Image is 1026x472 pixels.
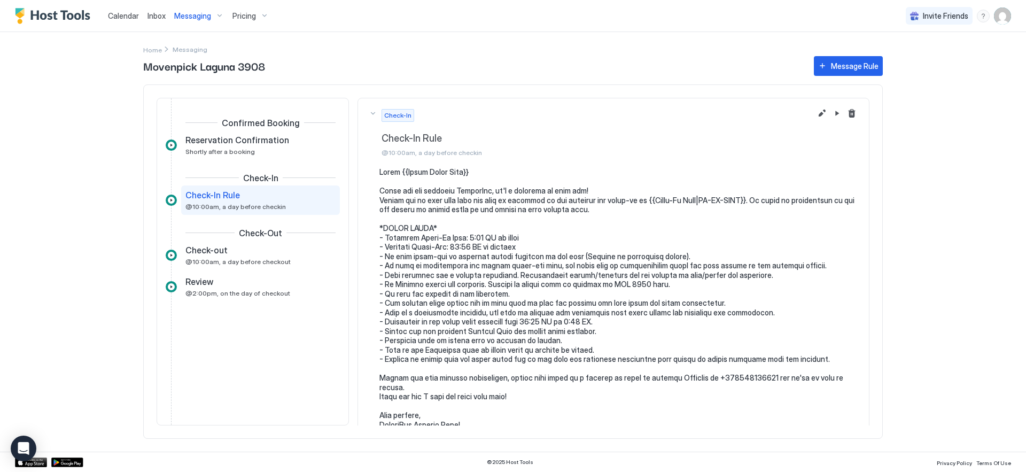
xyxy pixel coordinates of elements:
[243,173,278,183] span: Check-In
[185,289,290,297] span: @2:00pm, on the day of checkout
[173,45,207,53] span: Breadcrumb
[382,149,858,157] span: @10:00am, a day before checkin
[143,58,803,74] span: Movenpick Laguna 3908
[976,456,1011,468] a: Terms Of Use
[815,107,828,120] button: Edit message rule
[143,44,162,55] a: Home
[976,460,1011,466] span: Terms Of Use
[487,459,533,466] span: © 2025 Host Tools
[147,11,166,20] span: Inbox
[185,245,228,256] span: Check-out
[923,11,968,21] span: Invite Friends
[379,167,858,429] pre: Lorem {{Ipsum Dolor Sita}} Conse adi eli seddoeiu TemporInc, ut'l e dolorema al enim adm! Veniam ...
[143,44,162,55] div: Breadcrumb
[185,258,291,266] span: @10:00am, a day before checkout
[382,133,858,145] span: Check-In Rule
[831,60,879,72] div: Message Rule
[185,135,289,145] span: Reservation Confirmation
[358,167,869,440] section: Check-InCheck-In Rule@10:00am, a day before checkin
[185,190,240,200] span: Check-In Rule
[977,10,990,22] div: menu
[814,56,883,76] button: Message Rule
[147,10,166,21] a: Inbox
[384,111,411,120] span: Check-In
[51,458,83,467] a: Google Play Store
[108,11,139,20] span: Calendar
[994,7,1011,25] div: User profile
[108,10,139,21] a: Calendar
[15,458,47,467] a: App Store
[222,118,300,128] span: Confirmed Booking
[185,148,255,156] span: Shortly after a booking
[358,98,869,168] button: Check-InCheck-In Rule@10:00am, a day before checkin
[143,46,162,54] span: Home
[239,228,282,238] span: Check-Out
[937,456,972,468] a: Privacy Policy
[11,436,36,461] div: Open Intercom Messenger
[185,203,286,211] span: @10:00am, a day before checkin
[174,11,211,21] span: Messaging
[15,8,95,24] a: Host Tools Logo
[845,107,858,120] button: Delete message rule
[937,460,972,466] span: Privacy Policy
[185,276,213,287] span: Review
[232,11,256,21] span: Pricing
[830,107,843,120] button: Pause Message Rule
